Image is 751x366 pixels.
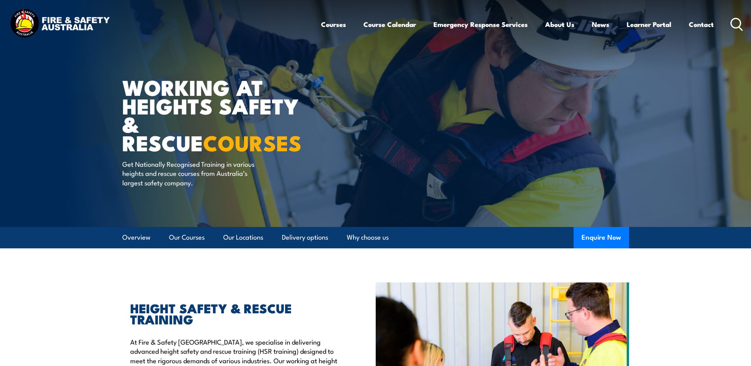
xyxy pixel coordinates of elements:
a: Learner Portal [627,14,671,35]
a: Courses [321,14,346,35]
a: Overview [122,227,150,248]
a: Contact [689,14,714,35]
h1: WORKING AT HEIGHTS SAFETY & RESCUE [122,78,318,152]
a: Our Courses [169,227,205,248]
a: Course Calendar [363,14,416,35]
a: Delivery options [282,227,328,248]
h2: HEIGHT SAFETY & RESCUE TRAINING [130,302,339,324]
p: Get Nationally Recognised Training in various heights and rescue courses from Australia’s largest... [122,159,267,187]
button: Enquire Now [574,227,629,248]
a: Our Locations [223,227,263,248]
strong: COURSES [203,126,302,158]
a: Emergency Response Services [433,14,528,35]
a: About Us [545,14,574,35]
a: News [592,14,609,35]
a: Why choose us [347,227,389,248]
